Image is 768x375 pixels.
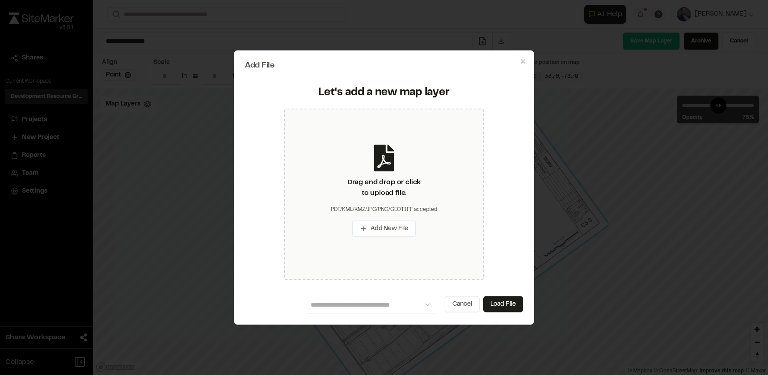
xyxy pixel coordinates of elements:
div: Drag and drop or clickto upload file.PDF/KML/KMZ/JPG/PNG/GEOTIFF acceptedAdd New File [284,109,484,280]
button: Add New File [352,221,416,237]
button: Cancel [445,296,480,312]
div: Drag and drop or click to upload file. [347,177,421,198]
button: Load File [483,296,523,312]
h2: Add File [245,61,523,69]
div: Let's add a new map layer [250,85,518,100]
div: PDF/KML/KMZ/JPG/PNG/GEOTIFF accepted [331,206,437,214]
